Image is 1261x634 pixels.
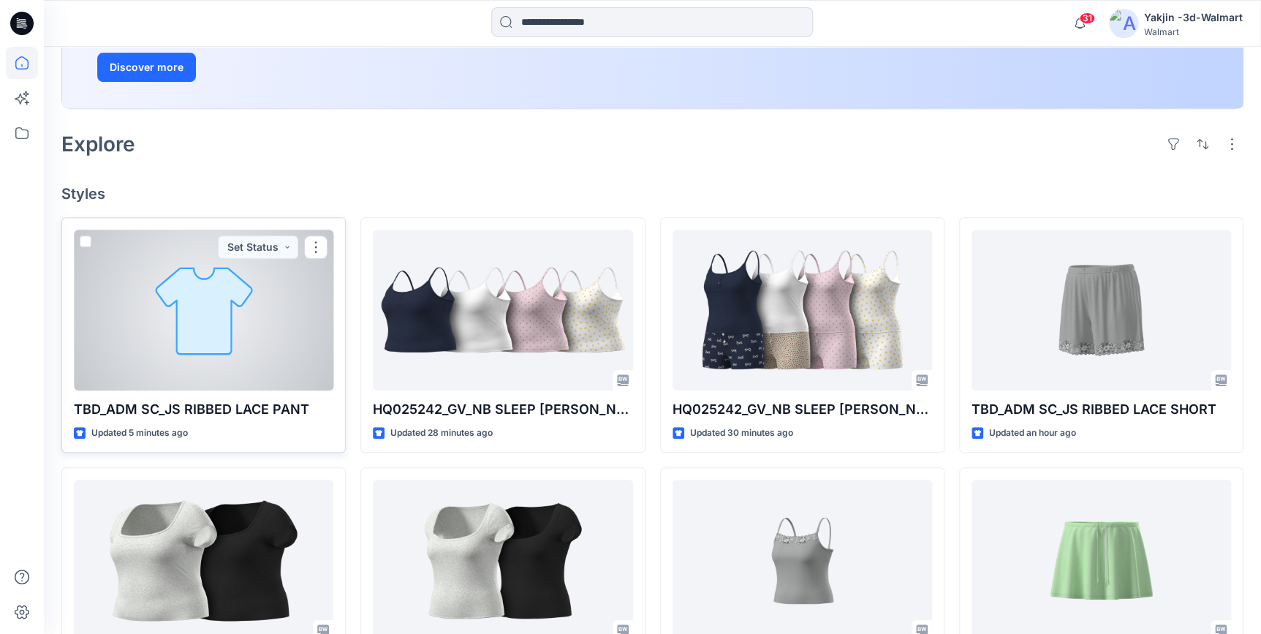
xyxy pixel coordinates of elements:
a: HQ025242_GV_NB SLEEP CAMI BOXER SET [673,230,932,390]
h2: Explore [61,132,135,156]
p: TBD_ADM SC_JS RIBBED LACE SHORT [972,399,1231,420]
p: Updated 5 minutes ago [91,426,188,441]
h4: Styles [61,185,1243,203]
button: Discover more [97,53,196,82]
p: TBD_ADM SC_JS RIBBED LACE PANT [74,399,333,420]
a: TBD_ADM SC_JS RIBBED LACE SHORT [972,230,1231,390]
a: HQ025242_GV_NB SLEEP CAMI BOXER SET PLUS [373,230,632,390]
a: TBD_ADM SC_JS RIBBED LACE PANT [74,230,333,390]
p: Updated 28 minutes ago [390,426,493,441]
p: Updated an hour ago [989,426,1076,441]
p: Updated 30 minutes ago [690,426,793,441]
p: HQ025242_GV_NB SLEEP [PERSON_NAME] SET [673,399,932,420]
a: Discover more [97,53,426,82]
span: 31 [1079,12,1095,24]
img: avatar [1109,9,1138,38]
div: Walmart [1144,26,1243,37]
p: HQ025242_GV_NB SLEEP [PERSON_NAME] SET PLUS [373,399,632,420]
div: Yakjin -3d-Walmart [1144,9,1243,26]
